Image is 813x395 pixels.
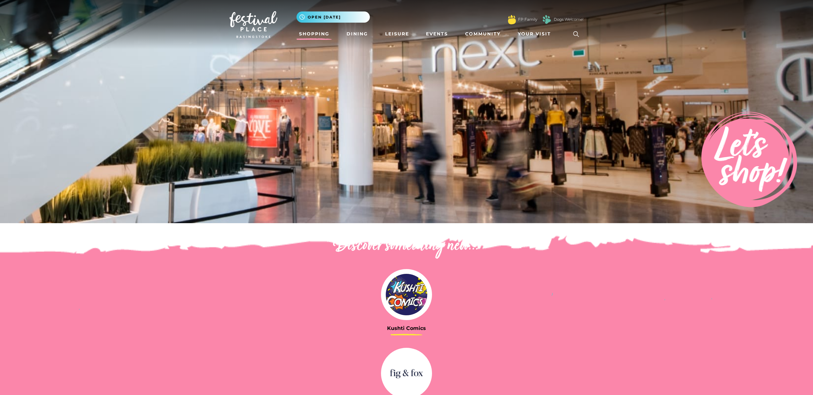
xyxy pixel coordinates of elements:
img: Festival Place Logo [230,11,277,38]
span: Your Visit [518,31,551,37]
button: Open [DATE] [297,11,370,23]
h3: Kushti Comics [230,325,583,331]
a: Kushti Comics [230,269,583,331]
a: FP Family [518,17,537,22]
h2: Discover something new... [230,236,583,256]
a: Dining [344,28,370,40]
span: Open [DATE] [308,14,341,20]
a: Dogs Welcome! [554,17,583,22]
a: Leisure [383,28,412,40]
a: Shopping [297,28,332,40]
a: Community [463,28,503,40]
a: Events [423,28,450,40]
a: Your Visit [515,28,557,40]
